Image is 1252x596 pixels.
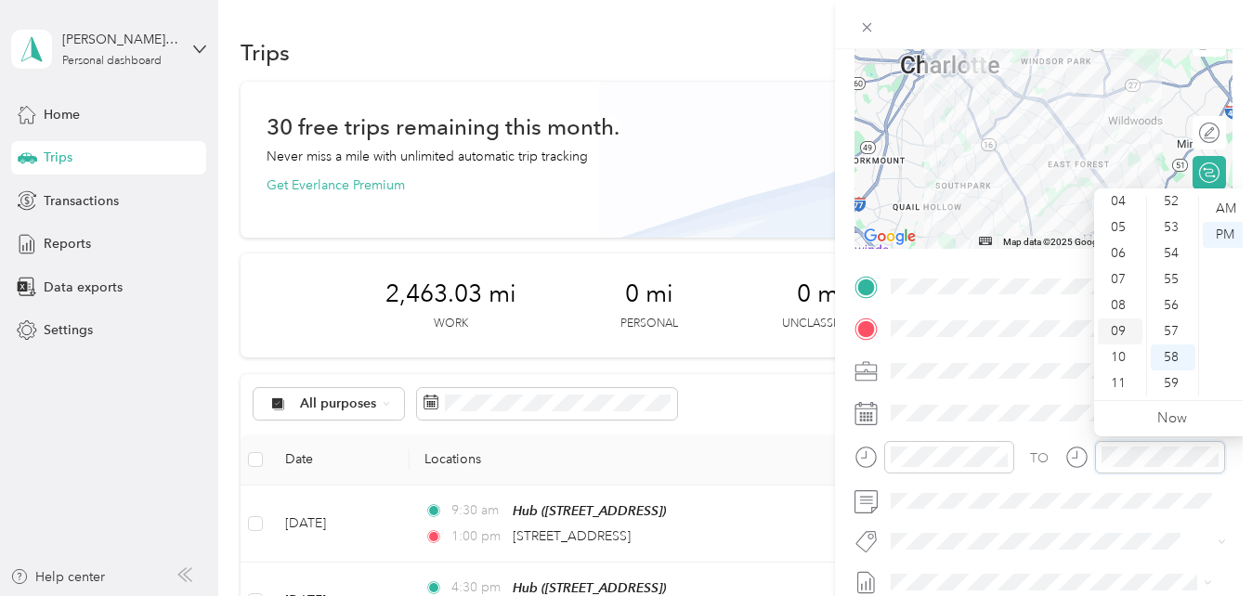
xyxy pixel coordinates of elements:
[1151,188,1195,214] div: 52
[1151,370,1195,396] div: 59
[1151,240,1195,266] div: 54
[1030,448,1049,468] div: TO
[1203,196,1247,222] div: AM
[1148,492,1252,596] iframe: Everlance-gr Chat Button Frame
[1203,222,1247,248] div: PM
[1098,318,1142,344] div: 09
[1098,188,1142,214] div: 04
[1151,318,1195,344] div: 57
[1098,214,1142,240] div: 05
[1157,409,1187,427] a: Now
[1098,292,1142,318] div: 08
[1151,266,1195,292] div: 55
[859,225,920,249] a: Open this area in Google Maps (opens a new window)
[1003,237,1104,247] span: Map data ©2025 Google
[1151,344,1195,370] div: 58
[1098,344,1142,370] div: 10
[1098,370,1142,396] div: 11
[1098,266,1142,292] div: 07
[859,225,920,249] img: Google
[979,237,992,245] button: Keyboard shortcuts
[1151,292,1195,318] div: 56
[1151,214,1195,240] div: 53
[1098,240,1142,266] div: 06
